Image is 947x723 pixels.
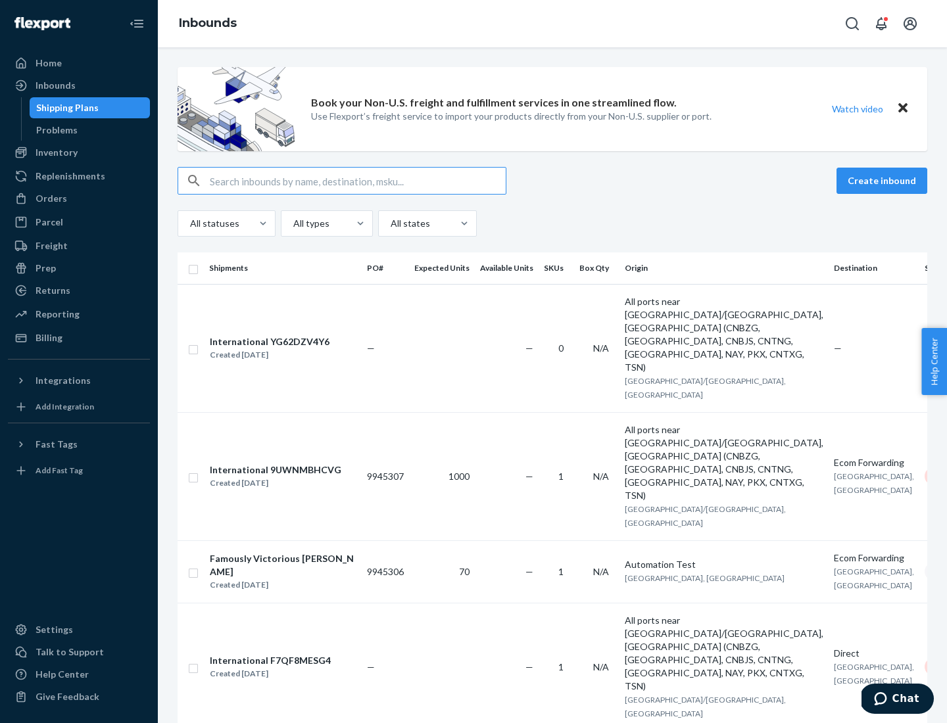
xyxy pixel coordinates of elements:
a: Home [8,53,150,74]
div: Automation Test [625,558,823,571]
a: Reporting [8,304,150,325]
div: Inventory [36,146,78,159]
button: Close [894,99,911,118]
button: Create inbound [837,168,927,194]
span: — [367,661,375,672]
div: Famously Victorious [PERSON_NAME] [210,552,356,578]
td: 9945306 [362,540,409,603]
div: Settings [36,623,73,636]
div: Inbounds [36,79,76,92]
span: — [834,342,842,354]
span: — [525,342,533,354]
div: Billing [36,331,62,344]
span: [GEOGRAPHIC_DATA], [GEOGRAPHIC_DATA] [625,573,785,583]
input: All statuses [189,217,190,230]
span: 0 [558,342,564,354]
span: N/A [593,661,609,672]
div: Add Fast Tag [36,465,83,476]
div: All ports near [GEOGRAPHIC_DATA]/[GEOGRAPHIC_DATA], [GEOGRAPHIC_DATA] (CNBZG, [GEOGRAPHIC_DATA], ... [625,614,823,693]
div: Talk to Support [36,645,104,659]
button: Watch video [823,99,892,118]
a: Returns [8,280,150,301]
th: Shipments [204,252,362,284]
span: — [525,566,533,577]
div: International 9UWNMBHCVG [210,463,341,477]
div: Shipping Plans [36,101,99,114]
button: Close Navigation [124,11,150,37]
div: Created [DATE] [210,477,341,490]
div: Created [DATE] [210,667,331,680]
a: Orders [8,188,150,209]
span: 1 [558,661,564,672]
div: Ecom Forwarding [834,456,914,469]
a: Add Integration [8,396,150,417]
td: 9945307 [362,412,409,540]
a: Inbounds [179,16,237,30]
th: Origin [619,252,829,284]
a: Problems [30,120,151,141]
div: Created [DATE] [210,578,356,592]
button: Give Feedback [8,686,150,707]
div: Freight [36,239,68,252]
span: [GEOGRAPHIC_DATA]/[GEOGRAPHIC_DATA], [GEOGRAPHIC_DATA] [625,376,786,400]
span: [GEOGRAPHIC_DATA], [GEOGRAPHIC_DATA] [834,471,914,495]
a: Add Fast Tag [8,460,150,481]
div: Returns [36,284,70,297]
th: Destination [829,252,919,284]
div: Parcel [36,216,63,229]
span: [GEOGRAPHIC_DATA]/[GEOGRAPHIC_DATA], [GEOGRAPHIC_DATA] [625,504,786,528]
div: Ecom Forwarding [834,551,914,565]
button: Integrations [8,370,150,391]
th: Expected Units [409,252,475,284]
div: Fast Tags [36,438,78,451]
button: Help Center [921,328,947,395]
div: Integrations [36,374,91,387]
span: 1 [558,471,564,482]
div: All ports near [GEOGRAPHIC_DATA]/[GEOGRAPHIC_DATA], [GEOGRAPHIC_DATA] (CNBZG, [GEOGRAPHIC_DATA], ... [625,295,823,374]
th: PO# [362,252,409,284]
button: Talk to Support [8,641,150,663]
th: Available Units [475,252,539,284]
span: 70 [459,566,470,577]
span: — [525,471,533,482]
div: International F7QF8MESG4 [210,654,331,667]
div: Problems [36,124,78,137]
a: Replenishments [8,166,150,187]
div: Reporting [36,308,80,321]
span: 1 [558,566,564,577]
div: Direct [834,647,914,660]
span: N/A [593,566,609,577]
input: All types [292,217,293,230]
input: All states [389,217,391,230]
span: [GEOGRAPHIC_DATA], [GEOGRAPHIC_DATA] [834,567,914,590]
span: 1000 [449,471,470,482]
a: Settings [8,619,150,640]
a: Freight [8,235,150,256]
span: — [525,661,533,672]
div: Add Integration [36,401,94,412]
div: Replenishments [36,170,105,183]
a: Inbounds [8,75,150,96]
button: Open Search Box [839,11,865,37]
div: International YG62DZV4Y6 [210,335,329,348]
input: Search inbounds by name, destination, msku... [210,168,506,194]
ol: breadcrumbs [168,5,247,43]
div: Home [36,57,62,70]
a: Help Center [8,664,150,685]
span: [GEOGRAPHIC_DATA], [GEOGRAPHIC_DATA] [834,662,914,686]
div: Give Feedback [36,690,99,703]
a: Shipping Plans [30,97,151,118]
div: Help Center [36,668,89,681]
span: — [367,342,375,354]
p: Use Flexport’s freight service to import your products directly from your Non-U.S. supplier or port. [311,110,712,123]
span: [GEOGRAPHIC_DATA]/[GEOGRAPHIC_DATA], [GEOGRAPHIC_DATA] [625,695,786,718]
th: SKUs [539,252,574,284]
p: Book your Non-U.S. freight and fulfillment services in one streamlined flow. [311,95,677,110]
button: Open notifications [868,11,894,37]
div: All ports near [GEOGRAPHIC_DATA]/[GEOGRAPHIC_DATA], [GEOGRAPHIC_DATA] (CNBZG, [GEOGRAPHIC_DATA], ... [625,423,823,502]
span: N/A [593,342,609,354]
a: Billing [8,327,150,348]
div: Prep [36,262,56,275]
